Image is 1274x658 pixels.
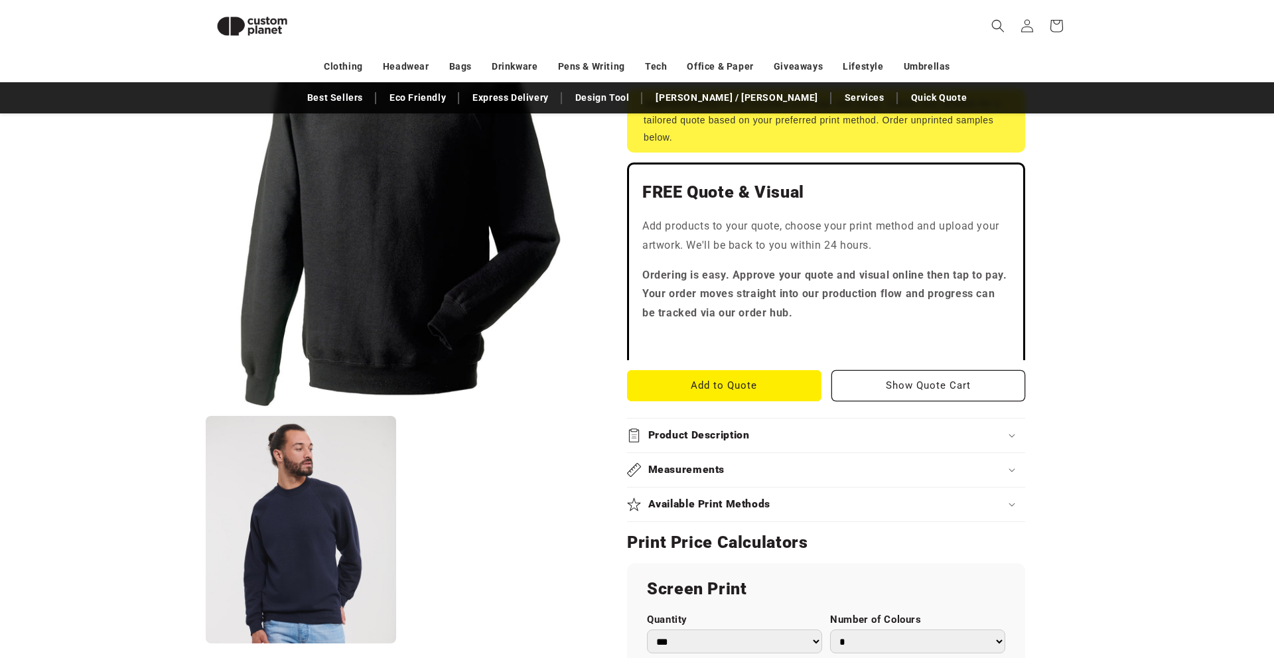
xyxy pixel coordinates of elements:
[645,55,667,78] a: Tech
[206,5,299,47] img: Custom Planet
[449,55,472,78] a: Bags
[647,578,1005,600] h2: Screen Print
[642,217,1010,255] p: Add products to your quote, choose your print method and upload your artwork. We'll be back to yo...
[324,55,363,78] a: Clothing
[648,428,750,442] h2: Product Description
[642,269,1007,320] strong: Ordering is easy. Approve your quote and visual online then tap to pay. Your order moves straight...
[648,463,725,477] h2: Measurements
[983,11,1013,40] summary: Search
[569,86,636,109] a: Design Tool
[466,86,555,109] a: Express Delivery
[383,86,453,109] a: Eco Friendly
[627,89,1025,153] div: Price excludes your logo and setup. Submit your artwork for a tailored quote based on your prefer...
[301,86,370,109] a: Best Sellers
[904,86,974,109] a: Quick Quote
[648,497,771,511] h2: Available Print Methods
[1046,515,1274,658] iframe: Chat Widget
[558,55,625,78] a: Pens & Writing
[831,370,1026,401] button: Show Quote Cart
[647,614,822,626] label: Quantity
[492,55,537,78] a: Drinkware
[627,419,1025,452] summary: Product Description
[627,453,1025,487] summary: Measurements
[843,55,883,78] a: Lifestyle
[642,182,1010,203] h2: FREE Quote & Visual
[627,488,1025,521] summary: Available Print Methods
[830,614,1005,626] label: Number of Colours
[627,532,1025,553] h2: Print Price Calculators
[649,86,824,109] a: [PERSON_NAME] / [PERSON_NAME]
[206,20,594,644] media-gallery: Gallery Viewer
[642,334,1010,347] iframe: Customer reviews powered by Trustpilot
[838,86,891,109] a: Services
[627,370,821,401] button: Add to Quote
[904,55,950,78] a: Umbrellas
[687,55,753,78] a: Office & Paper
[774,55,823,78] a: Giveaways
[383,55,429,78] a: Headwear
